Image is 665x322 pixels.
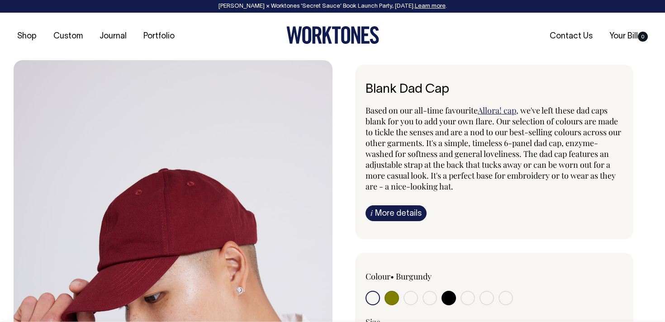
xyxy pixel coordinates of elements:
div: Colour [366,271,469,282]
div: [PERSON_NAME] × Worktones ‘Secret Sauce’ Book Launch Party, [DATE]. . [9,3,656,9]
a: Journal [96,29,130,44]
a: Custom [50,29,86,44]
a: Shop [14,29,40,44]
a: Portfolio [140,29,178,44]
label: Burgundy [396,271,432,282]
span: • [390,271,394,282]
a: iMore details [366,205,427,221]
span: Based on our all-time favourite [366,105,478,116]
h6: Blank Dad Cap [366,83,623,97]
a: Your Bill0 [606,29,651,44]
a: Allora! cap [478,105,516,116]
a: Learn more [415,4,446,9]
span: 0 [638,32,648,42]
span: i [370,208,373,218]
a: Contact Us [546,29,596,44]
span: , we've left these dad caps blank for you to add your own flare. Our selection of colours are mad... [366,105,621,192]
